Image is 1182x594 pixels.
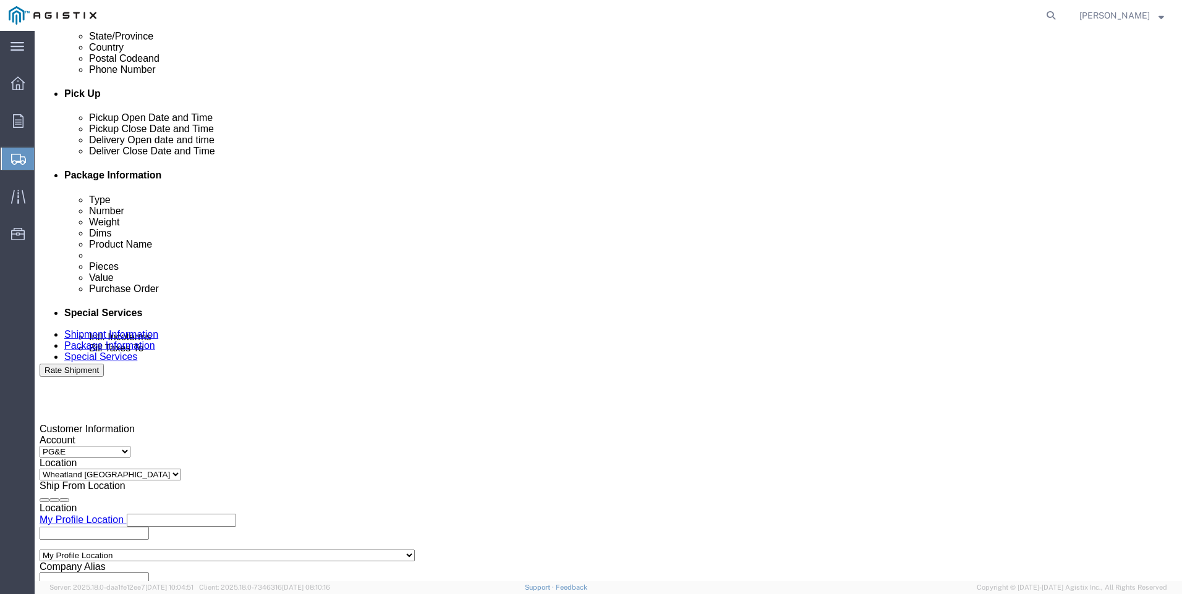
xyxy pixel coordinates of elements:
a: Support [525,584,556,591]
span: Sharay Galdeira [1079,9,1150,22]
img: logo [9,6,96,25]
span: Copyright © [DATE]-[DATE] Agistix Inc., All Rights Reserved [977,582,1167,593]
iframe: FS Legacy Container [35,31,1182,581]
button: [PERSON_NAME] [1079,8,1165,23]
span: Client: 2025.18.0-7346316 [199,584,330,591]
span: [DATE] 08:10:16 [282,584,330,591]
a: Feedback [556,584,587,591]
span: Server: 2025.18.0-daa1fe12ee7 [49,584,193,591]
span: [DATE] 10:04:51 [145,584,193,591]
